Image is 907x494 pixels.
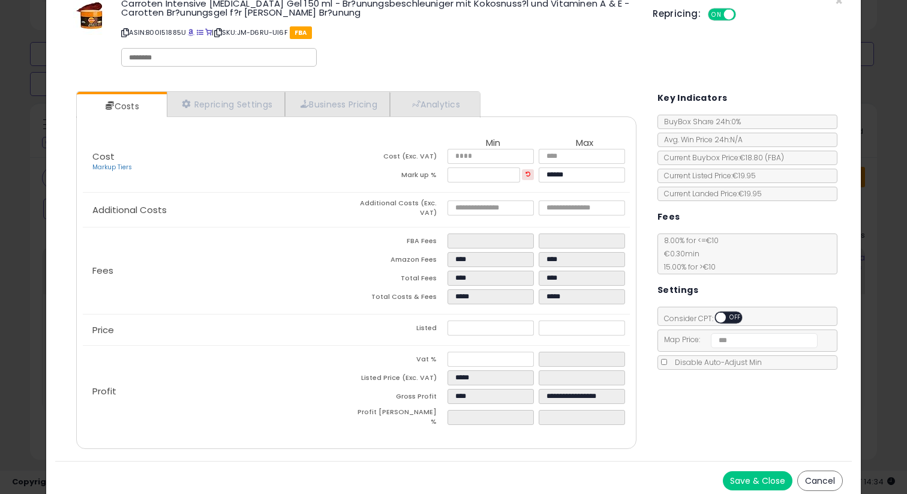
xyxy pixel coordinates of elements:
td: Gross Profit [356,389,448,408]
h5: Fees [657,209,680,224]
span: Current Landed Price: €19.95 [658,188,762,199]
td: Amazon Fees [356,252,448,271]
span: Current Listed Price: €19.95 [658,170,756,181]
td: Listed Price (Exc. VAT) [356,370,448,389]
p: Additional Costs [83,205,356,215]
a: BuyBox page [188,28,194,37]
span: Current Buybox Price: [658,152,784,163]
p: Fees [83,266,356,276]
th: Min [448,138,539,149]
td: Cost (Exc. VAT) [356,149,448,167]
span: €0.30 min [658,249,699,259]
span: Map Price: [658,334,818,345]
p: Profit [83,387,356,396]
p: Cost [83,152,356,172]
td: Additional Costs (Exc. VAT) [356,199,448,221]
td: Listed [356,321,448,339]
span: OFF [726,313,745,323]
td: Total Costs & Fees [356,289,448,308]
a: Repricing Settings [167,92,286,116]
td: Total Fees [356,271,448,289]
a: All offer listings [197,28,203,37]
span: 8.00 % for <= €10 [658,235,719,272]
a: Costs [77,94,166,118]
th: Max [539,138,630,149]
span: OFF [734,10,753,20]
a: Business Pricing [285,92,390,116]
a: Your listing only [205,28,212,37]
span: Avg. Win Price 24h: N/A [658,134,743,145]
span: Disable Auto-Adjust Min [669,357,762,367]
p: ASIN: B00I51885U | SKU: JM-D6RU-UI6F [121,23,635,42]
td: Mark up % [356,167,448,186]
a: Analytics [390,92,479,116]
span: €18.80 [740,152,784,163]
span: BuyBox Share 24h: 0% [658,116,741,127]
td: Vat % [356,352,448,370]
h5: Repricing: [653,9,701,19]
td: Profit [PERSON_NAME] % [356,408,448,430]
span: 15.00 % for > €10 [658,262,716,272]
span: ON [709,10,724,20]
button: Save & Close [723,471,792,490]
a: Markup Tiers [92,163,132,172]
p: Price [83,325,356,335]
td: FBA Fees [356,233,448,252]
button: Cancel [797,471,843,491]
span: ( FBA ) [765,152,784,163]
span: Consider CPT: [658,313,758,324]
h5: Settings [657,283,698,298]
span: FBA [290,26,312,39]
h5: Key Indicators [657,91,728,106]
